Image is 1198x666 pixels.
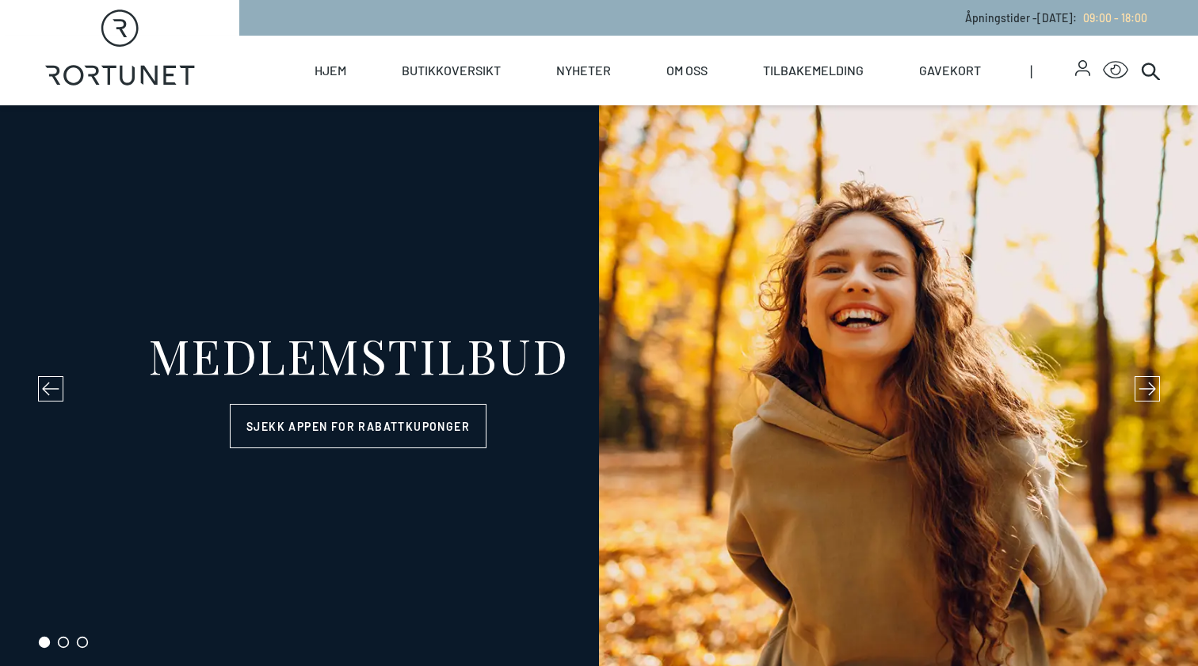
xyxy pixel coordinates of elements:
[148,331,569,379] div: MEDLEMSTILBUD
[965,10,1147,26] p: Åpningstider - [DATE] :
[1030,36,1075,105] span: |
[402,36,501,105] a: Butikkoversikt
[315,36,346,105] a: Hjem
[763,36,864,105] a: Tilbakemelding
[230,404,486,448] a: Sjekk appen for rabattkuponger
[1103,58,1128,83] button: Open Accessibility Menu
[556,36,611,105] a: Nyheter
[1077,11,1147,25] a: 09:00 - 18:00
[666,36,708,105] a: Om oss
[1083,11,1147,25] span: 09:00 - 18:00
[919,36,981,105] a: Gavekort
